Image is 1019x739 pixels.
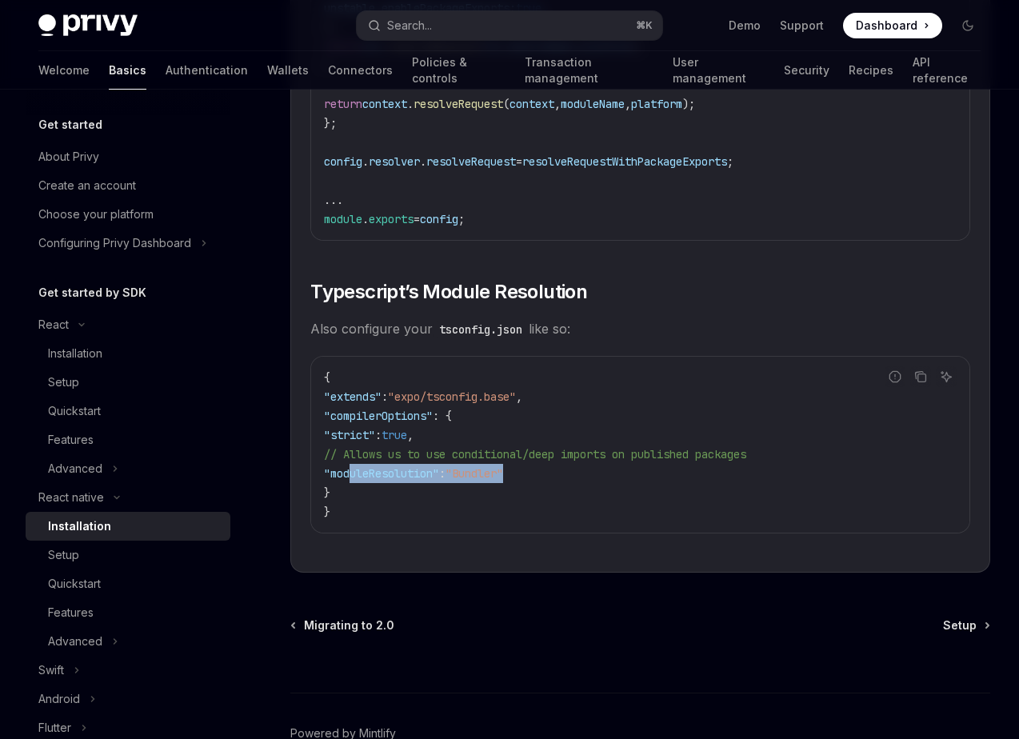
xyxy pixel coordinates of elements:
button: Toggle dark mode [955,13,981,38]
span: "expo/tsconfig.base" [388,389,516,404]
div: Features [48,603,94,622]
span: resolveRequest [414,97,503,111]
div: Android [38,689,80,709]
span: } [324,505,330,519]
button: Search...⌘K [357,11,662,40]
span: "moduleResolution" [324,466,439,481]
a: Support [780,18,824,34]
div: About Privy [38,147,99,166]
div: Search... [387,16,432,35]
a: Choose your platform [26,200,230,229]
div: Quickstart [48,401,101,421]
div: Configuring Privy Dashboard [38,234,191,253]
span: context [362,97,407,111]
button: Report incorrect code [885,366,905,387]
div: Installation [48,344,102,363]
code: tsconfig.json [433,321,529,338]
img: dark logo [38,14,138,37]
button: Ask AI [936,366,957,387]
div: React [38,315,69,334]
div: Create an account [38,176,136,195]
span: true [382,428,407,442]
div: Swift [38,661,64,680]
span: , [554,97,561,111]
div: React native [38,488,104,507]
span: "compilerOptions" [324,409,433,423]
span: . [407,97,414,111]
span: config [324,154,362,169]
span: config [420,212,458,226]
span: } [324,485,330,500]
a: Create an account [26,171,230,200]
button: Copy the contents from the code block [910,366,931,387]
span: , [407,428,414,442]
span: ⌘ K [636,19,653,32]
a: Basics [109,51,146,90]
span: { [324,370,330,385]
span: "extends" [324,389,382,404]
a: Features [26,425,230,454]
span: : { [433,409,452,423]
a: User management [673,51,765,90]
span: . [362,212,369,226]
span: resolver [369,154,420,169]
span: ( [503,97,509,111]
span: , [625,97,631,111]
div: Choose your platform [38,205,154,224]
div: Flutter [38,718,71,737]
a: Demo [729,18,761,34]
span: exports [369,212,414,226]
a: Security [784,51,829,90]
span: ; [458,212,465,226]
a: Authentication [166,51,248,90]
a: Connectors [328,51,393,90]
span: ... [324,193,343,207]
span: : [375,428,382,442]
a: Setup [943,617,989,633]
a: Quickstart [26,569,230,598]
span: module [324,212,362,226]
span: }; [324,116,337,130]
a: Recipes [849,51,893,90]
div: Setup [48,373,79,392]
div: Setup [48,545,79,565]
span: "strict" [324,428,375,442]
a: About Privy [26,142,230,171]
span: . [420,154,426,169]
span: ); [682,97,695,111]
a: Transaction management [525,51,653,90]
span: : [382,389,388,404]
span: , [516,389,522,404]
span: moduleName [561,97,625,111]
span: Also configure your like so: [310,318,970,340]
a: Setup [26,541,230,569]
span: ; [727,154,733,169]
a: Quickstart [26,397,230,425]
span: platform [631,97,682,111]
div: Quickstart [48,574,101,593]
span: "Bundler" [446,466,503,481]
a: Wallets [267,51,309,90]
a: Installation [26,339,230,368]
span: resolveRequestWithPackageExports [522,154,727,169]
h5: Get started by SDK [38,283,146,302]
div: Installation [48,517,111,536]
a: Dashboard [843,13,942,38]
a: Policies & controls [412,51,506,90]
span: Setup [943,617,977,633]
a: Setup [26,368,230,397]
a: Welcome [38,51,90,90]
span: Dashboard [856,18,917,34]
span: Typescript’s Module Resolution [310,279,587,305]
span: resolveRequest [426,154,516,169]
a: API reference [913,51,981,90]
div: Features [48,430,94,449]
span: Migrating to 2.0 [304,617,394,633]
span: return [324,97,362,111]
span: = [414,212,420,226]
a: Migrating to 2.0 [292,617,394,633]
div: Advanced [48,459,102,478]
span: . [362,154,369,169]
span: : [439,466,446,481]
h5: Get started [38,115,102,134]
